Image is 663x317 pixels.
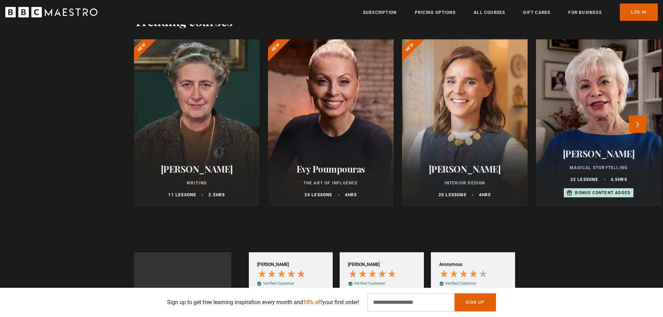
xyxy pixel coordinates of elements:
[348,269,398,280] div: 5 Stars
[354,281,385,286] div: Verified Customer
[455,293,496,311] button: Sign Up
[208,192,225,198] p: 2.5
[5,7,97,17] svg: BBC Maestro
[168,192,196,198] p: 11 lessons
[544,148,653,159] h2: [PERSON_NAME]
[482,192,491,197] abbr: hrs
[303,299,322,306] span: 10% off
[439,262,462,268] div: Anonymous
[536,39,662,206] a: [PERSON_NAME] Magical Storytelling 22 lessons 4.5hrs Bonus content added
[445,281,476,286] div: Verified Customer
[544,165,653,171] p: Magical Storytelling
[142,164,251,174] h2: [PERSON_NAME]
[167,298,359,307] p: Sign up to get free learning inspiration every month and your first order!
[216,192,225,197] abbr: hrs
[363,9,397,16] a: Subscription
[410,164,519,174] h2: [PERSON_NAME]
[570,176,598,183] p: 22 lessons
[620,3,658,21] a: Log In
[268,39,394,206] a: Evy Poumpouras The Art of Influence 24 lessons 4hrs New
[305,192,332,198] p: 24 lessons
[257,262,289,268] div: [PERSON_NAME]
[348,262,380,268] div: [PERSON_NAME]
[345,192,357,198] p: 4
[410,180,519,186] p: Interior Design
[402,39,528,206] a: [PERSON_NAME] Interior Design 20 lessons 4hrs New
[479,192,491,198] p: 4
[263,281,294,286] div: Verified Customer
[568,9,601,16] a: For business
[575,190,631,196] p: Bonus content added
[257,269,308,280] div: 5 Stars
[142,180,251,186] p: Writing
[618,177,627,182] abbr: hrs
[348,192,357,197] abbr: hrs
[276,180,385,186] p: The Art of Influence
[415,9,456,16] a: Pricing Options
[134,39,260,206] a: [PERSON_NAME] Writing 11 lessons 2.5hrs New
[611,176,627,183] p: 4.5
[363,3,658,21] nav: Primary
[523,9,550,16] a: Gift Cards
[439,192,466,198] p: 20 lessons
[439,269,490,280] div: 4 Stars
[276,164,385,174] h2: Evy Poumpouras
[474,9,505,16] a: All Courses
[134,14,233,28] h2: Trending courses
